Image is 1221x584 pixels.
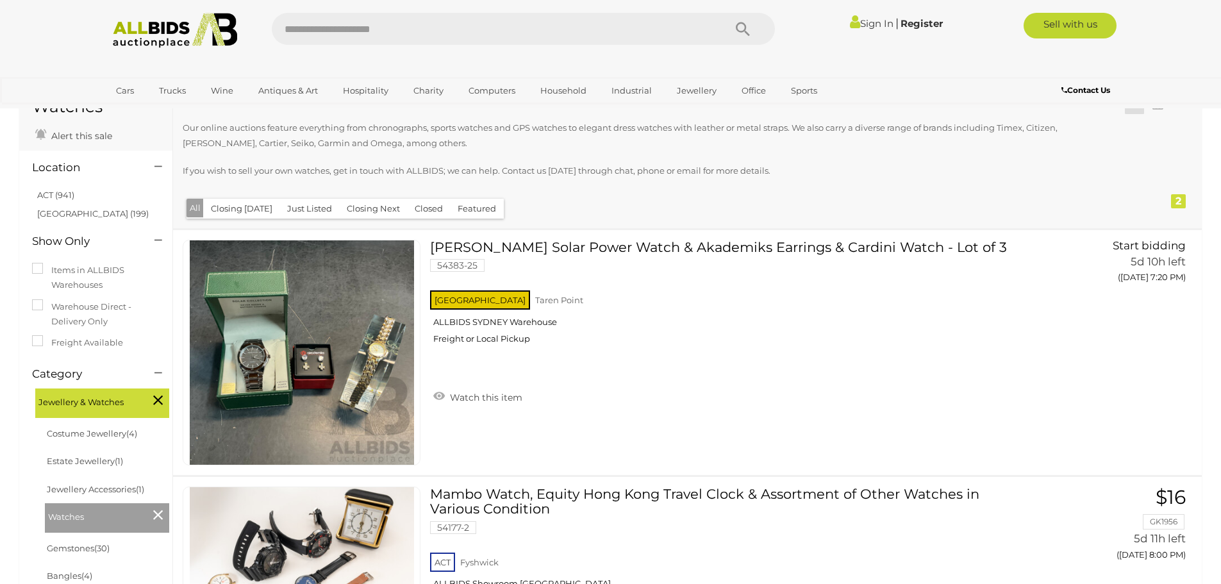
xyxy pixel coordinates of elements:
div: 2 [1171,194,1186,208]
a: Watch this item [430,387,526,406]
a: Jewellery Accessories(1) [47,484,144,494]
label: Items in ALLBIDS Warehouses [32,263,160,293]
button: Just Listed [279,199,340,219]
a: Household [532,80,595,101]
a: Contact Us [1061,83,1113,97]
span: (4) [81,571,92,581]
span: Start bidding [1113,239,1186,252]
img: Allbids.com.au [106,13,245,48]
a: Alert this sale [32,125,115,144]
span: Watches [48,506,144,524]
a: Gemstones(30) [47,543,110,553]
button: All [187,199,204,217]
p: Our online auctions feature everything from chronographs, sports watches and GPS watches to elega... [183,121,1099,151]
a: Office [733,80,774,101]
span: (1) [136,484,144,494]
span: (4) [126,428,137,438]
a: ACT (941) [37,190,74,200]
span: Watch this item [447,392,522,403]
label: Freight Available [32,335,123,350]
a: Hospitality [335,80,397,101]
a: $16 GK1956 5d 11h left ([DATE] 8:00 PM) [1040,487,1189,567]
a: Industrial [603,80,660,101]
button: Search [711,13,775,45]
span: (30) [94,543,110,553]
span: (1) [115,456,123,466]
a: Computers [460,80,524,101]
a: Register [901,17,943,29]
a: Start bidding 5d 10h left ([DATE] 7:20 PM) [1040,240,1189,290]
a: Cars [108,80,142,101]
b: Contact Us [1061,85,1110,95]
h4: Location [32,162,135,174]
a: Sell with us [1024,13,1117,38]
a: [PERSON_NAME] Solar Power Watch & Akademiks Earrings & Cardini Watch - Lot of 3 54383-25 [GEOGRAP... [440,240,1020,354]
a: [GEOGRAPHIC_DATA] [108,101,215,122]
img: 54383-25a.jpeg [190,240,414,465]
a: [GEOGRAPHIC_DATA] (199) [37,208,149,219]
button: Featured [450,199,504,219]
a: Trucks [151,80,194,101]
a: Estate Jewellery(1) [47,456,123,466]
a: Sports [783,80,826,101]
span: Jewellery & Watches [38,392,135,410]
a: Wine [203,80,242,101]
button: Closing [DATE] [203,199,280,219]
h4: Category [32,368,135,380]
a: Charity [405,80,452,101]
a: Bangles(4) [47,571,92,581]
a: Sign In [850,17,893,29]
h4: Show Only [32,235,135,247]
h1: Watches [32,98,160,116]
button: Closed [407,199,451,219]
label: Warehouse Direct - Delivery Only [32,299,160,330]
a: Costume Jewellery(4) [47,428,137,438]
a: Antiques & Art [250,80,326,101]
button: Closing Next [339,199,408,219]
span: Alert this sale [48,130,112,142]
span: | [895,16,899,30]
a: Jewellery [669,80,725,101]
span: $16 [1156,485,1186,509]
p: If you wish to sell your own watches, get in touch with ALLBIDS; we can help. Contact us [DATE] t... [183,163,1099,178]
